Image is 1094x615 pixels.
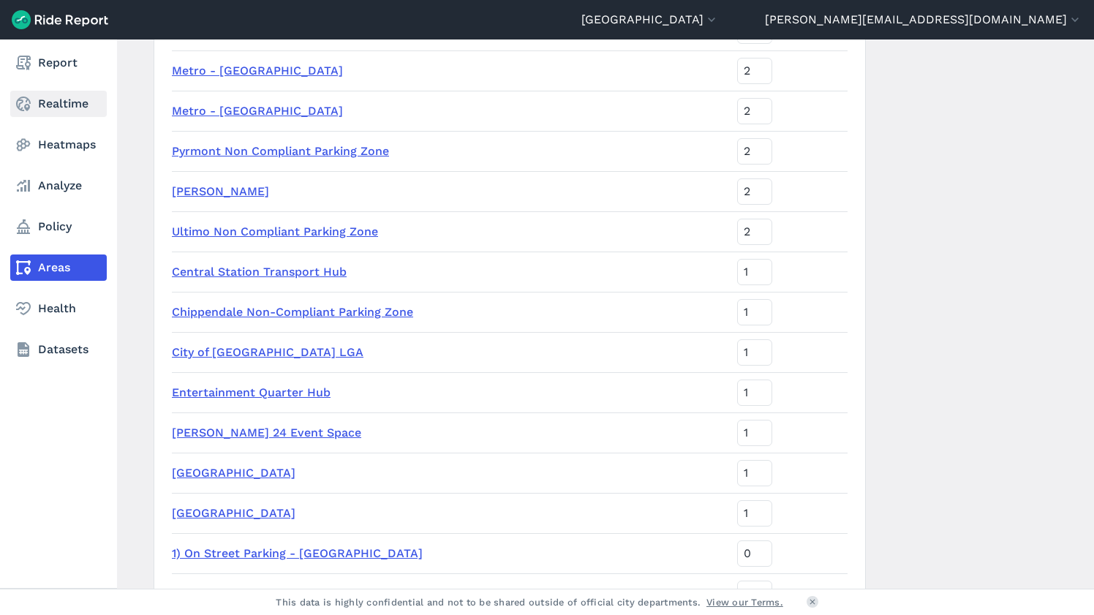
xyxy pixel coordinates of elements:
a: Analyze [10,173,107,199]
a: Pyrmont Non Compliant Parking Zone [172,144,389,158]
a: Chippendale Non-Compliant Parking Zone [172,305,413,319]
button: [GEOGRAPHIC_DATA] [581,11,719,29]
img: Ride Report [12,10,108,29]
a: Realtime [10,91,107,117]
a: Central Station Transport Hub [172,265,347,279]
a: [GEOGRAPHIC_DATA] [172,586,295,600]
a: Entertainment Quarter Hub [172,385,331,399]
a: Report [10,50,107,76]
a: Areas [10,254,107,281]
a: [PERSON_NAME] 24 Event Space [172,426,361,439]
a: 1) On Street Parking - [GEOGRAPHIC_DATA] [172,546,423,560]
a: [GEOGRAPHIC_DATA] [172,466,295,480]
a: View our Terms. [706,595,783,609]
a: [GEOGRAPHIC_DATA] [172,506,295,520]
a: Heatmaps [10,132,107,158]
a: Health [10,295,107,322]
button: [PERSON_NAME][EMAIL_ADDRESS][DOMAIN_NAME] [765,11,1082,29]
a: Metro - [GEOGRAPHIC_DATA] [172,64,343,78]
a: [PERSON_NAME] [172,184,269,198]
a: City of [GEOGRAPHIC_DATA] LGA [172,345,363,359]
a: Metro - [GEOGRAPHIC_DATA] [172,104,343,118]
a: Ultimo Non Compliant Parking Zone [172,225,378,238]
a: Policy [10,214,107,240]
a: Datasets [10,336,107,363]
